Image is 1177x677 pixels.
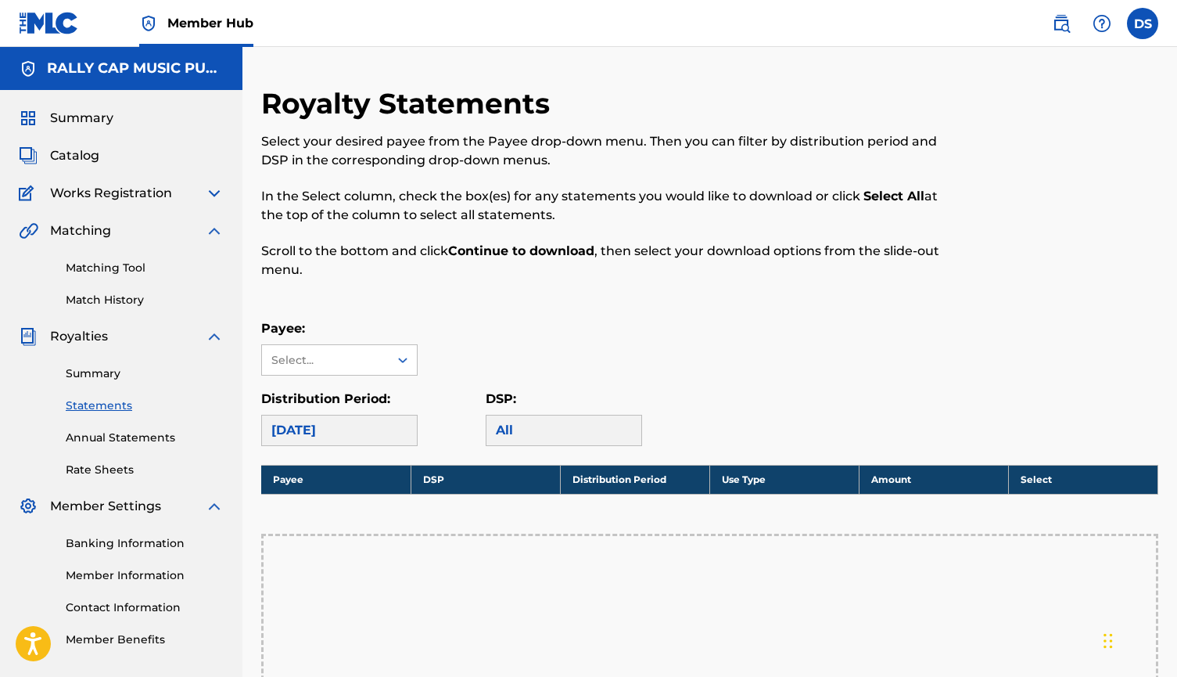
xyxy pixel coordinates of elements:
[1093,14,1111,33] img: help
[19,146,38,165] img: Catalog
[19,12,79,34] img: MLC Logo
[19,184,39,203] img: Works Registration
[19,146,99,165] a: CatalogCatalog
[1086,8,1118,39] div: Help
[50,497,161,516] span: Member Settings
[1099,602,1177,677] iframe: Chat Widget
[863,189,924,203] strong: Select All
[19,109,38,128] img: Summary
[486,391,516,406] label: DSP:
[411,465,560,494] th: DSP
[1052,14,1071,33] img: search
[19,221,38,240] img: Matching
[50,184,172,203] span: Works Registration
[66,260,224,276] a: Matching Tool
[560,465,709,494] th: Distribution Period
[1103,618,1113,664] div: Drag
[66,430,224,446] a: Annual Statements
[66,567,224,584] a: Member Information
[167,14,253,32] span: Member Hub
[261,391,390,406] label: Distribution Period:
[19,497,38,516] img: Member Settings
[859,465,1008,494] th: Amount
[709,465,859,494] th: Use Type
[19,109,113,128] a: SummarySummary
[261,465,411,494] th: Payee
[66,366,224,382] a: Summary
[1008,465,1157,494] th: Select
[66,292,224,308] a: Match History
[66,535,224,552] a: Banking Information
[66,398,224,414] a: Statements
[139,14,158,33] img: Top Rightsholder
[261,187,952,225] p: In the Select column, check the box(es) for any statements you would like to download or click at...
[66,600,224,616] a: Contact Information
[66,462,224,478] a: Rate Sheets
[50,109,113,128] span: Summary
[1133,438,1177,567] iframe: Resource Center
[261,132,952,170] p: Select your desired payee from the Payee drop-down menu. Then you can filter by distribution peri...
[50,146,99,165] span: Catalog
[19,327,38,346] img: Royalties
[261,321,305,336] label: Payee:
[205,221,224,240] img: expand
[50,327,108,346] span: Royalties
[66,632,224,648] a: Member Benefits
[50,221,111,240] span: Matching
[261,242,952,279] p: Scroll to the bottom and click , then select your download options from the slide-out menu.
[261,86,558,121] h2: Royalty Statements
[271,352,378,369] div: Select...
[205,327,224,346] img: expand
[205,184,224,203] img: expand
[19,59,38,78] img: Accounts
[448,243,594,258] strong: Continue to download
[205,497,224,516] img: expand
[47,59,224,77] h5: RALLY CAP MUSIC PUBLISHING
[1127,8,1158,39] div: User Menu
[1046,8,1077,39] a: Public Search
